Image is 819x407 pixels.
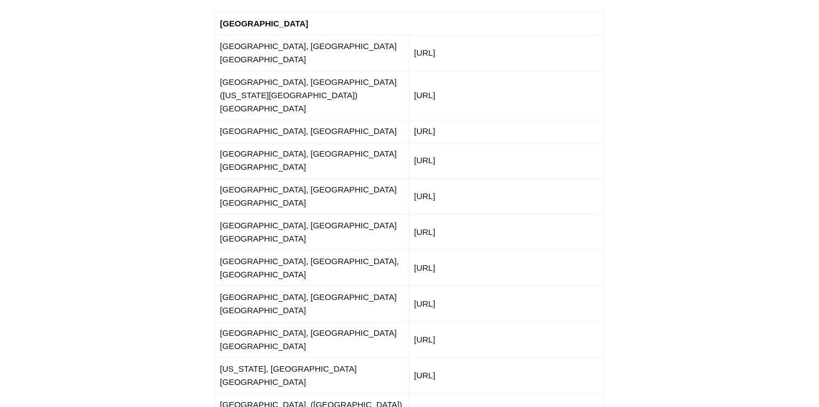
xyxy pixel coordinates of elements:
td: [URL] [409,120,604,142]
td: [URL] [409,250,604,286]
strong: [GEOGRAPHIC_DATA] [220,19,308,28]
td: [GEOGRAPHIC_DATA], [GEOGRAPHIC_DATA] [GEOGRAPHIC_DATA] [215,35,409,71]
td: [GEOGRAPHIC_DATA], [GEOGRAPHIC_DATA], [GEOGRAPHIC_DATA] [215,250,409,286]
td: [GEOGRAPHIC_DATA], [GEOGRAPHIC_DATA] [GEOGRAPHIC_DATA] [215,142,409,178]
td: [URL] [409,142,604,178]
td: [URL] [409,71,604,120]
td: [GEOGRAPHIC_DATA], [GEOGRAPHIC_DATA] [GEOGRAPHIC_DATA] [215,178,409,214]
td: [US_STATE], [GEOGRAPHIC_DATA] [GEOGRAPHIC_DATA] [215,357,409,393]
td: [URL] [409,178,604,214]
td: [URL] [409,357,604,393]
td: [URL] [409,286,604,322]
td: [URL] [409,322,604,357]
td: [GEOGRAPHIC_DATA], [GEOGRAPHIC_DATA] [GEOGRAPHIC_DATA] [215,214,409,250]
td: [GEOGRAPHIC_DATA], [GEOGRAPHIC_DATA] ([US_STATE][GEOGRAPHIC_DATA]) [GEOGRAPHIC_DATA] [215,71,409,120]
td: [URL] [409,35,604,71]
td: [GEOGRAPHIC_DATA], [GEOGRAPHIC_DATA] [215,120,409,142]
td: [GEOGRAPHIC_DATA], [GEOGRAPHIC_DATA] [GEOGRAPHIC_DATA] [215,322,409,357]
td: [GEOGRAPHIC_DATA], [GEOGRAPHIC_DATA] [GEOGRAPHIC_DATA] [215,286,409,322]
td: [URL] [409,214,604,250]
